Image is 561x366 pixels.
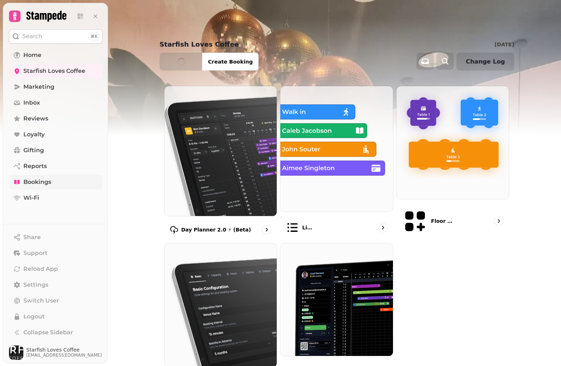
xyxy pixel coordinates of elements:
[9,246,103,260] button: Support
[431,217,456,225] p: Floor Plans (beta)
[9,64,103,78] a: Starfish Loves Coffee
[23,281,48,289] span: Settings
[23,114,48,123] span: Reviews
[23,265,58,273] span: Reload App
[456,53,514,70] button: Change Log
[26,347,102,352] span: Starfish Loves Coffee
[22,32,42,41] p: Search
[23,312,45,321] span: Logout
[23,233,41,242] span: Share
[159,39,239,49] p: Starfish Loves Coffee
[23,67,85,75] span: Starfish Loves Coffee
[23,162,47,171] span: Reports
[9,127,103,142] a: Loyalty
[263,226,270,233] svg: go to
[23,328,73,337] span: Collapse Sidebar
[202,53,258,70] button: Create Booking
[23,146,44,155] span: Gifting
[396,86,510,240] a: Floor Plans (beta)Floor Plans (beta)
[23,178,51,186] span: Bookings
[9,191,103,205] a: Wi-Fi
[280,86,393,240] a: List viewList view
[164,86,277,216] img: Day Planner 2.0 ⚡ (Beta)
[164,86,277,240] a: Day Planner 2.0 ⚡ (Beta)Day Planner 2.0 ⚡ (Beta)
[379,224,386,231] svg: go to
[9,143,103,158] a: Gifting
[23,296,59,305] span: Switch User
[280,243,393,356] img: Day planner (legacy)
[9,96,103,110] a: Inbox
[23,130,45,139] span: Loyalty
[89,32,99,40] div: ⌘K
[23,249,47,257] span: Support
[302,224,315,231] p: List view
[23,83,54,91] span: Marketing
[9,325,103,340] button: Collapse Sidebar
[26,352,102,358] span: [EMAIL_ADDRESS][DOMAIN_NAME]
[9,294,103,308] button: Switch User
[23,194,39,202] span: Wi-Fi
[280,86,393,212] img: List view
[9,29,103,44] button: Search⌘K
[494,40,514,48] p: [DATE]
[208,59,252,64] span: Create Booking
[9,80,103,94] a: Marketing
[23,98,40,107] span: Inbox
[9,345,103,360] button: User avatarStarfish Loves Coffee[EMAIL_ADDRESS][DOMAIN_NAME]
[9,278,103,292] a: Settings
[9,230,103,244] button: Share
[466,59,505,65] span: Change Log
[9,175,103,189] a: Bookings
[397,86,509,199] img: Floor Plans (beta)
[9,48,103,62] a: Home
[181,226,251,233] p: Day Planner 2.0 ⚡ (Beta)
[9,262,103,276] button: Reload App
[9,345,23,360] img: User avatar
[9,111,103,126] a: Reviews
[9,159,103,173] a: Reports
[9,309,103,324] button: Logout
[23,51,41,59] span: Home
[495,217,502,225] svg: go to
